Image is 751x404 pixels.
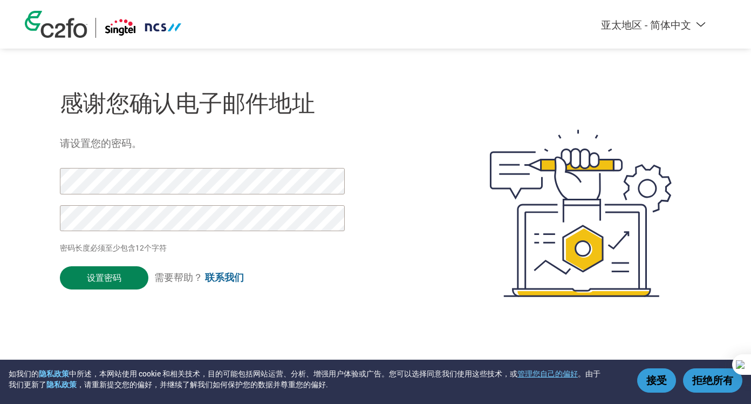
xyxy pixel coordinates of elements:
[60,136,439,151] h5: 请设置您的密码。
[154,271,244,284] span: 需要帮助？
[205,271,244,284] a: 联系我们
[60,242,348,253] p: 密码长度必须至少包含12个字符
[60,266,148,289] input: 设置密码
[39,368,69,379] a: 隐私政策
[517,368,578,379] button: 管理您自己的偏好
[683,368,742,393] button: 拒绝所有
[46,379,77,389] a: 隐私政策
[25,11,87,38] img: c2fo logo
[470,70,692,356] img: create-password
[104,18,182,38] img: Singtel
[60,86,439,121] h1: 感谢您确认电子邮件地址
[637,368,676,393] button: 接受
[9,368,602,390] div: 如我们的 中所述，本网站使用 cookie 和相关技术，目的可能包括网站运营、分析、增强用户体验或广告。您可以选择同意我们使用这些技术，或 。由于我们更新了 ，请重新提交您的偏好，并继续了解我们...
